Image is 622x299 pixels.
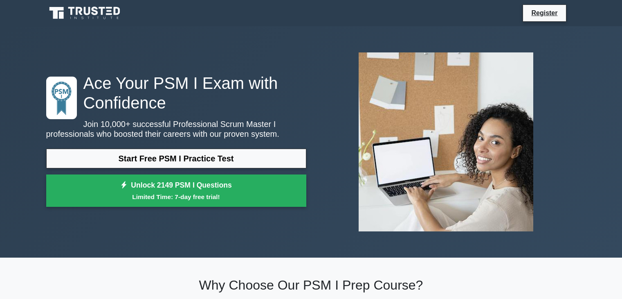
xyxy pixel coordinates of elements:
a: Register [526,8,562,18]
a: Start Free PSM I Practice Test [46,149,306,168]
h1: Ace Your PSM I Exam with Confidence [46,73,306,113]
h2: Why Choose Our PSM I Prep Course? [46,277,576,293]
small: Limited Time: 7-day free trial! [56,192,296,202]
p: Join 10,000+ successful Professional Scrum Master I professionals who boosted their careers with ... [46,119,306,139]
a: Unlock 2149 PSM I QuestionsLimited Time: 7-day free trial! [46,174,306,207]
